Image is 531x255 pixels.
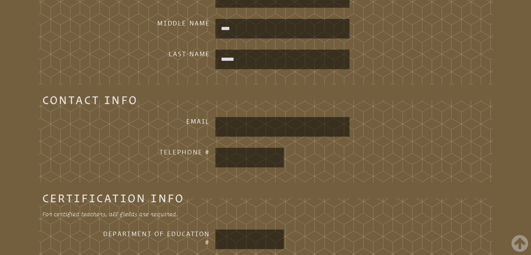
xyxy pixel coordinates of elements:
h3: Email [98,117,210,125]
h3: Middle Name [98,19,210,27]
p: For certified teachers, all fields are required. [42,210,266,218]
h3: Department of Education # [98,229,210,246]
h3: Telephone # [98,148,210,156]
legend: Certification Info [42,194,184,202]
legend: Contact Info [42,96,138,104]
h3: Last Name [98,50,210,58]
